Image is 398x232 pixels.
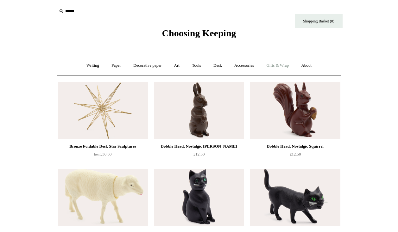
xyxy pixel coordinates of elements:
[155,143,242,150] div: Bobble Head, Nostalgic [PERSON_NAME]
[58,169,148,226] a: Bobble Head, Nostalgic Sheep Bobble Head, Nostalgic Sheep
[295,14,343,28] a: Shopping Basket (0)
[290,152,301,156] span: £12.50
[58,143,148,168] a: Bronze Foldable Desk Star Sculptures from£30.00
[229,57,260,74] a: Accessories
[154,143,244,168] a: Bobble Head, Nostalgic [PERSON_NAME] £12.50
[295,57,317,74] a: About
[94,153,100,156] span: from
[162,28,236,38] span: Choosing Keeping
[250,82,340,139] a: Bobble Head, Nostalgic Squirrel Bobble Head, Nostalgic Squirrel
[106,57,127,74] a: Paper
[154,169,244,226] a: Bobble Head, Nostalgic Black Cat (Upright) Bobble Head, Nostalgic Black Cat (Upright)
[168,57,185,74] a: Art
[208,57,228,74] a: Desk
[60,143,146,150] div: Bronze Foldable Desk Star Sculptures
[81,57,105,74] a: Writing
[154,82,244,139] a: Bobble Head, Nostalgic Brown Bunny Bobble Head, Nostalgic Brown Bunny
[58,169,148,226] img: Bobble Head, Nostalgic Sheep
[186,57,207,74] a: Tools
[261,57,294,74] a: Gifts & Wrap
[250,169,340,226] img: Bobble Head, Nostalgic Black Cat (Walking)
[193,152,205,156] span: £12.50
[154,82,244,139] img: Bobble Head, Nostalgic Brown Bunny
[250,169,340,226] a: Bobble Head, Nostalgic Black Cat (Walking) Bobble Head, Nostalgic Black Cat (Walking)
[162,33,236,37] a: Choosing Keeping
[128,57,167,74] a: Decorative paper
[154,169,244,226] img: Bobble Head, Nostalgic Black Cat (Upright)
[58,82,148,139] img: Bronze Foldable Desk Star Sculptures
[252,143,338,150] div: Bobble Head, Nostalgic Squirrel
[94,152,112,156] span: £30.00
[58,82,148,139] a: Bronze Foldable Desk Star Sculptures Bronze Foldable Desk Star Sculptures
[250,143,340,168] a: Bobble Head, Nostalgic Squirrel £12.50
[250,82,340,139] img: Bobble Head, Nostalgic Squirrel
